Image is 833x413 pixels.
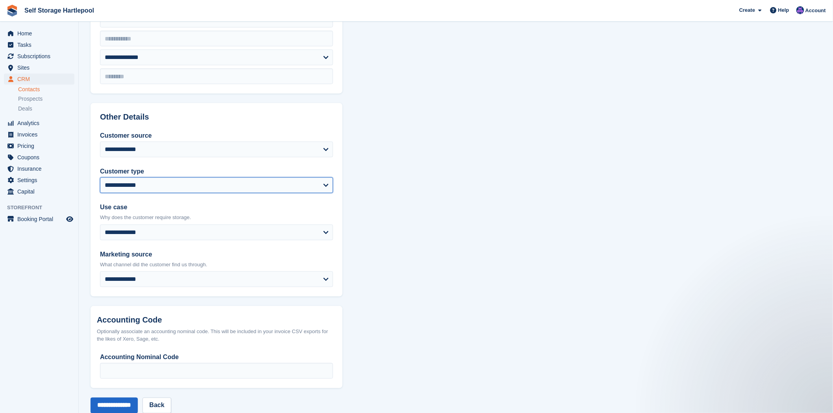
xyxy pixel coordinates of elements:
[17,74,65,85] span: CRM
[4,74,74,85] a: menu
[17,214,65,225] span: Booking Portal
[17,186,65,197] span: Capital
[4,214,74,225] a: menu
[4,140,74,151] a: menu
[4,62,74,73] a: menu
[100,167,333,176] label: Customer type
[65,214,74,224] a: Preview store
[796,6,804,14] img: Sean Wood
[4,186,74,197] a: menu
[17,152,65,163] span: Coupons
[97,315,336,324] h2: Accounting Code
[100,250,333,259] label: Marketing source
[17,163,65,174] span: Insurance
[18,95,74,103] a: Prospects
[17,118,65,129] span: Analytics
[21,4,97,17] a: Self Storage Hartlepool
[100,203,333,212] label: Use case
[4,51,74,62] a: menu
[17,140,65,151] span: Pricing
[18,105,32,112] span: Deals
[6,5,18,17] img: stora-icon-8386f47178a22dfd0bd8f6a31ec36ba5ce8667c1dd55bd0f319d3a0aa187defe.svg
[17,62,65,73] span: Sites
[7,204,78,212] span: Storefront
[17,28,65,39] span: Home
[17,175,65,186] span: Settings
[18,95,43,103] span: Prospects
[4,175,74,186] a: menu
[739,6,755,14] span: Create
[17,51,65,62] span: Subscriptions
[18,86,74,93] a: Contacts
[805,7,826,15] span: Account
[17,129,65,140] span: Invoices
[778,6,789,14] span: Help
[17,39,65,50] span: Tasks
[4,39,74,50] a: menu
[18,105,74,113] a: Deals
[4,28,74,39] a: menu
[100,352,333,362] label: Accounting Nominal Code
[4,129,74,140] a: menu
[4,152,74,163] a: menu
[4,118,74,129] a: menu
[100,112,333,122] h2: Other Details
[100,261,333,269] p: What channel did the customer find us through.
[100,214,333,221] p: Why does the customer require storage.
[4,163,74,174] a: menu
[100,131,333,140] label: Customer source
[97,328,336,343] div: Optionally associate an accounting nominal code. This will be included in your invoice CSV export...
